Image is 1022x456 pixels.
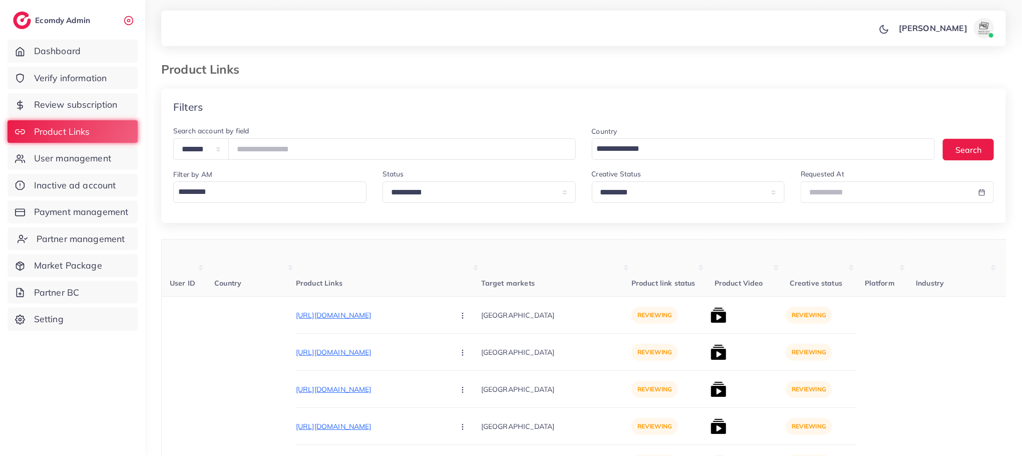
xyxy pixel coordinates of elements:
[786,307,832,324] p: reviewing
[8,67,138,90] a: Verify information
[34,179,116,192] span: Inactive ad account
[35,16,93,25] h2: Ecomdy Admin
[481,378,631,400] p: [GEOGRAPHIC_DATA]
[173,101,203,113] h4: Filters
[173,169,212,179] label: Filter by AM
[34,98,118,111] span: Review subscription
[161,62,247,77] h3: Product Links
[899,22,967,34] p: [PERSON_NAME]
[296,420,446,432] p: [URL][DOMAIN_NAME]
[592,169,641,179] label: Creative Status
[8,200,138,223] a: Payment management
[34,259,102,272] span: Market Package
[481,415,631,437] p: [GEOGRAPHIC_DATA]
[481,279,535,288] span: Target markets
[592,126,617,136] label: Country
[296,309,446,321] p: [URL][DOMAIN_NAME]
[801,169,844,179] label: Requested At
[8,174,138,197] a: Inactive ad account
[383,169,404,179] label: Status
[711,307,727,323] img: list product video
[170,279,195,288] span: User ID
[173,181,367,203] div: Search for option
[711,344,727,360] img: list product video
[631,381,678,398] p: reviewing
[711,418,727,434] img: list product video
[8,227,138,251] a: Partner management
[786,381,832,398] p: reviewing
[173,126,249,136] label: Search account by field
[631,307,678,324] p: reviewing
[34,313,64,326] span: Setting
[715,279,763,288] span: Product Video
[34,45,81,58] span: Dashboard
[13,12,31,29] img: logo
[175,183,361,200] input: Search for option
[34,125,90,138] span: Product Links
[214,279,241,288] span: Country
[34,205,129,218] span: Payment management
[893,18,998,38] a: [PERSON_NAME]avatar
[481,304,631,326] p: [GEOGRAPHIC_DATA]
[34,286,80,299] span: Partner BC
[916,279,944,288] span: Industry
[13,12,93,29] a: logoEcomdy Admin
[943,139,994,160] button: Search
[8,254,138,277] a: Market Package
[8,40,138,63] a: Dashboard
[296,383,446,395] p: [URL][DOMAIN_NAME]
[34,72,107,85] span: Verify information
[8,308,138,331] a: Setting
[786,344,832,361] p: reviewing
[786,418,832,435] p: reviewing
[8,147,138,170] a: User management
[631,344,678,361] p: reviewing
[8,93,138,116] a: Review subscription
[296,279,343,288] span: Product Links
[8,120,138,143] a: Product Links
[8,281,138,304] a: Partner BC
[865,279,895,288] span: Platform
[592,138,935,160] div: Search for option
[631,418,678,435] p: reviewing
[631,279,696,288] span: Product link status
[296,346,446,358] p: [URL][DOMAIN_NAME]
[790,279,842,288] span: Creative status
[481,341,631,363] p: [GEOGRAPHIC_DATA]
[974,18,994,38] img: avatar
[593,140,922,157] input: Search for option
[34,152,111,165] span: User management
[711,381,727,397] img: list product video
[37,233,125,246] span: Partner management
